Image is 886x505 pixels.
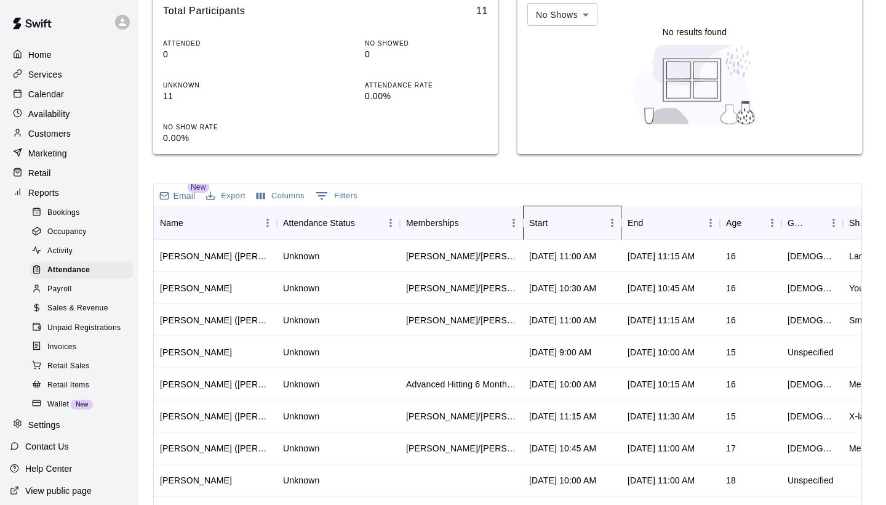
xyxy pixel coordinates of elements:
div: Oct 11, 2025 at 10:00 AM [628,346,695,358]
div: Payroll [30,281,134,298]
p: Email [174,190,196,202]
button: Menu [505,214,523,232]
div: Todd/Brad- 3 Month Membership - 2x per week [406,314,517,326]
button: Menu [824,214,843,232]
div: Male [788,410,837,422]
div: Male [788,378,837,390]
span: Bookings [47,207,80,219]
div: Bookings [30,204,134,222]
div: Andrew Censullo [160,282,232,294]
div: Male [788,250,837,262]
div: Unpaid Registrations [30,320,134,337]
div: Sales & Revenue [30,300,134,317]
a: Calendar [10,85,129,103]
div: Todd/Brad - Hybrid Membership [406,250,517,262]
a: Home [10,46,129,64]
div: Male [788,282,837,294]
a: Settings [10,416,129,434]
button: Sort [807,214,824,232]
span: Unpaid Registrations [47,322,121,334]
div: Name [154,206,277,240]
a: Customers [10,124,129,143]
a: Retail Items [30,376,138,395]
button: Sort [741,214,759,232]
p: UNKNOWN [163,81,286,90]
div: Oct 11, 2025 at 10:00 AM [529,474,596,487]
div: Alexander Checchio [160,346,232,358]
p: Contact Us [25,440,69,453]
div: 18 [726,474,736,487]
p: Reports [28,187,59,199]
button: Menu [603,214,621,232]
div: Oct 11, 2025 at 11:15 AM [529,410,596,422]
div: Start [529,206,548,240]
div: Advanced Hitting 6 Months , Todd/Brad - Full Year Member Unlimited [406,378,517,390]
div: Oct 11, 2025 at 11:00 AM [628,442,695,454]
span: Sales & Revenue [47,302,108,315]
div: 15 [726,410,736,422]
div: End [621,206,720,240]
a: Marketing [10,144,129,163]
p: ATTENDED [163,39,286,48]
div: Attendance [30,262,134,279]
div: Todd/Brad - 6 Month Membership - 2x per week [406,410,517,422]
div: Oct 11, 2025 at 11:15 AM [628,250,695,262]
div: Oct 11, 2025 at 11:00 AM [529,314,596,326]
div: Oct 11, 2025 at 9:00 AM [529,346,591,358]
button: Sort [459,214,476,232]
div: Unknown [283,474,319,487]
p: NO SHOWED [365,39,488,48]
div: Occupancy [30,224,134,241]
div: Unknown [283,250,319,262]
div: Oct 11, 2025 at 10:30 AM [529,282,596,294]
a: Availability [10,105,129,123]
div: 17 [726,442,736,454]
p: 0.00% [365,90,488,103]
span: New [187,182,209,193]
div: Male [788,442,837,454]
div: Attendance Status [277,206,400,240]
div: Invoices [30,339,134,356]
div: End [628,206,643,240]
h6: 11 [476,3,488,19]
span: Payroll [47,283,71,296]
div: 15 [726,346,736,358]
div: 16 [726,250,736,262]
div: Nikhil Bhavnani (Raoul Bhavnani) [160,250,271,262]
div: Chase Hamerschlag [160,474,232,487]
div: Gender [788,206,807,240]
button: Export [203,187,249,206]
p: Help Center [25,463,72,475]
div: Retail Items [30,377,134,394]
a: Occupancy [30,222,138,241]
div: Unknown [283,378,319,390]
p: NO SHOW RATE [163,123,286,132]
div: Activity [30,243,134,260]
button: Menu [763,214,781,232]
p: Calendar [28,88,64,100]
div: Oct 11, 2025 at 11:30 AM [628,410,695,422]
button: Email [156,187,198,204]
div: Unspecified [788,474,834,487]
button: Sort [643,214,660,232]
a: Services [10,65,129,84]
a: Reports [10,184,129,202]
div: Parker Lee (Parker Lee) [160,314,271,326]
div: Unknown [283,282,319,294]
p: No results found [663,26,727,38]
span: Occupancy [47,226,87,238]
button: Show filters [313,186,361,206]
div: 16 [726,378,736,390]
a: Invoices [30,337,138,357]
div: Memberships [400,206,523,240]
span: Wallet [47,398,69,411]
div: Unspecified [788,346,834,358]
div: Name [160,206,183,240]
div: Unknown [283,346,319,358]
